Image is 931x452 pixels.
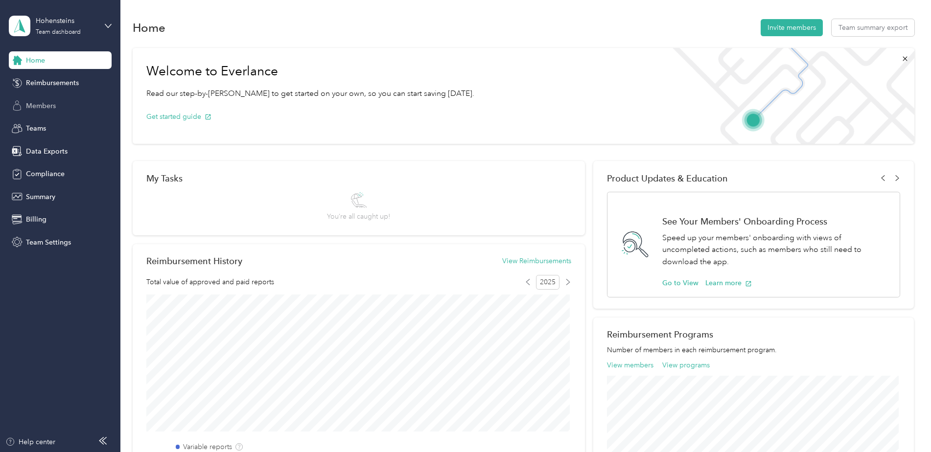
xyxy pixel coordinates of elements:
span: Team Settings [26,237,71,248]
div: Hohensteins [36,16,97,26]
label: Variable reports [183,442,232,452]
span: Product Updates & Education [607,173,728,183]
iframe: Everlance-gr Chat Button Frame [876,397,931,452]
img: Welcome to everlance [663,48,914,144]
button: Invite members [761,19,823,36]
span: Compliance [26,169,65,179]
div: Team dashboard [36,29,81,35]
h2: Reimbursement History [146,256,242,266]
button: Help center [5,437,55,447]
span: Total value of approved and paid reports [146,277,274,287]
button: Get started guide [146,112,211,122]
button: Learn more [705,278,752,288]
button: Go to View [662,278,698,288]
span: Members [26,101,56,111]
p: Speed up your members' onboarding with views of uncompleted actions, such as members who still ne... [662,232,889,268]
p: Number of members in each reimbursement program. [607,345,900,355]
button: Team summary export [832,19,914,36]
button: View programs [662,360,710,370]
span: Reimbursements [26,78,79,88]
span: Data Exports [26,146,68,157]
span: Billing [26,214,47,225]
h1: Welcome to Everlance [146,64,474,79]
p: Read our step-by-[PERSON_NAME] to get started on your own, so you can start saving [DATE]. [146,88,474,100]
span: 2025 [536,275,559,290]
div: My Tasks [146,173,571,183]
span: Summary [26,192,55,202]
span: Teams [26,123,46,134]
h2: Reimbursement Programs [607,329,900,339]
span: Home [26,55,45,66]
span: You’re all caught up! [327,211,390,222]
h1: Home [133,23,165,33]
h1: See Your Members' Onboarding Process [662,216,889,226]
button: View Reimbursements [502,256,571,266]
button: View members [607,360,653,370]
